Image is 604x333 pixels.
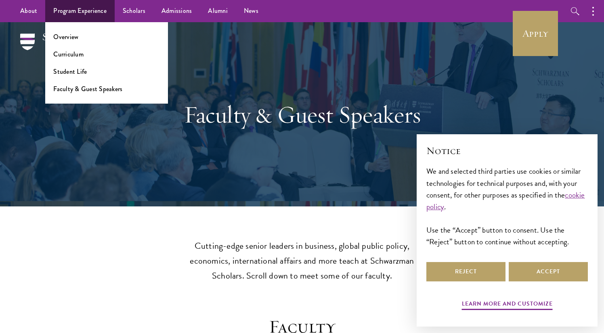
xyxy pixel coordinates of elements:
img: Schwarzman Scholars [20,33,105,62]
div: We and selected third parties use cookies or similar technologies for technical purposes and, wit... [426,165,588,247]
a: cookie policy [426,189,585,212]
a: Apply [513,11,558,56]
button: Accept [509,262,588,281]
button: Learn more and customize [462,299,553,311]
h1: Faculty & Guest Speakers [163,100,441,129]
p: Cutting-edge senior leaders in business, global public policy, economics, international affairs a... [187,239,417,283]
a: Faculty & Guest Speakers [53,84,122,94]
a: Overview [53,32,78,42]
a: Curriculum [53,50,84,59]
h2: Notice [426,144,588,158]
a: Student Life [53,67,87,76]
button: Reject [426,262,505,281]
